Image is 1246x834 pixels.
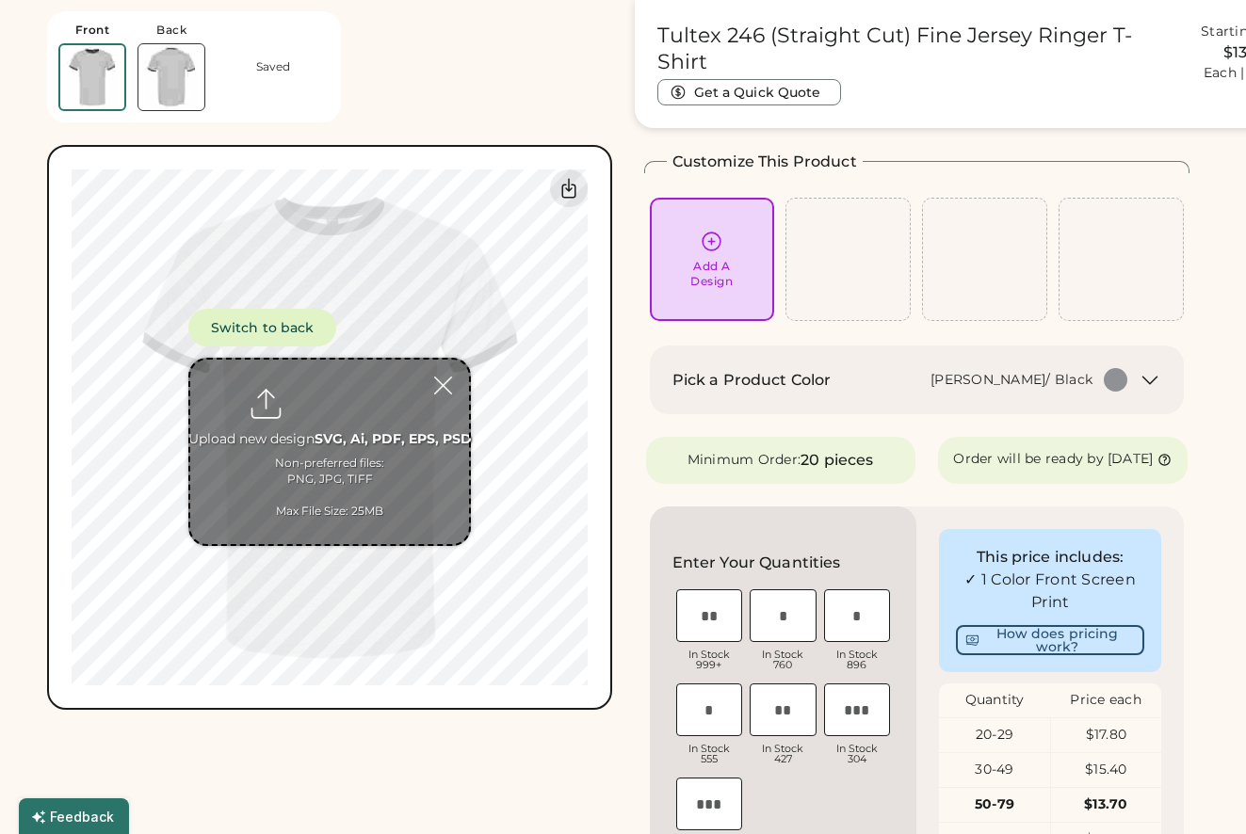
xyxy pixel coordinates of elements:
[256,59,290,74] div: Saved
[690,259,733,289] div: Add A Design
[824,744,891,764] div: In Stock 304
[1050,691,1161,710] div: Price each
[750,650,817,670] div: In Stock 760
[956,625,1144,655] button: How does pricing work?
[657,79,841,105] button: Get a Quick Quote
[1157,749,1238,830] iframe: Front Chat
[672,369,832,392] h2: Pick a Product Color
[1051,761,1161,779] div: $15.40
[188,309,336,346] button: Switch to back
[939,795,1049,814] div: 50-79
[75,23,110,38] div: Front
[672,552,841,574] h2: Enter Your Quantities
[930,371,1092,390] div: [PERSON_NAME]/ Black
[750,744,817,764] div: In Stock 427
[1051,726,1161,745] div: $17.80
[956,569,1144,614] div: ✓ 1 Color Front Screen Print
[939,761,1049,779] div: 30-49
[672,151,857,173] h2: Customize This Product
[953,450,1104,469] div: Order will be ready by
[657,23,1154,75] h1: Tultex 246 (Straight Cut) Fine Jersey Ringer T-Shirt
[824,650,891,670] div: In Stock 896
[939,726,1049,745] div: 20-29
[688,451,801,470] div: Minimum Order:
[60,45,124,109] img: Tultex 246 Heather Grey/ Black Front Thumbnail
[550,169,588,207] div: Download Front Mockup
[939,691,1050,710] div: Quantity
[676,650,743,670] div: In Stock 999+
[801,449,873,472] div: 20 pieces
[1108,450,1154,469] div: [DATE]
[956,546,1144,569] div: This price includes:
[1051,795,1161,814] div: $13.70
[676,744,743,764] div: In Stock 555
[138,44,204,110] img: Tultex 246 Heather Grey/ Black Back Thumbnail
[188,430,472,449] div: Upload new design
[315,430,472,447] strong: SVG, Ai, PDF, EPS, PSD
[156,23,186,38] div: Back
